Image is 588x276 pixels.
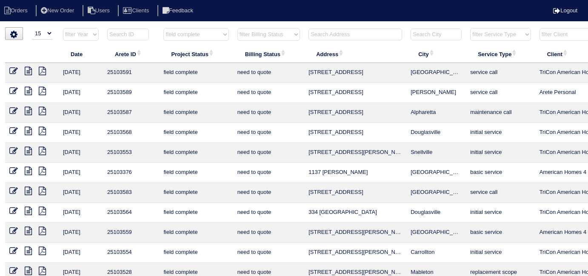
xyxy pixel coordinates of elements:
[406,83,466,103] td: [PERSON_NAME]
[233,183,304,203] td: need to quote
[233,123,304,143] td: need to quote
[107,28,149,40] input: Search ID
[233,223,304,243] td: need to quote
[466,143,535,163] td: initial service
[159,83,233,103] td: field complete
[159,103,233,123] td: field complete
[406,103,466,123] td: Alpharetta
[103,63,159,83] td: 25103591
[59,123,103,143] td: [DATE]
[406,183,466,203] td: [GEOGRAPHIC_DATA]
[118,5,156,17] li: Clients
[159,183,233,203] td: field complete
[304,183,406,203] td: [STREET_ADDRESS]
[59,223,103,243] td: [DATE]
[59,143,103,163] td: [DATE]
[466,163,535,183] td: basic service
[159,143,233,163] td: field complete
[304,83,406,103] td: [STREET_ADDRESS]
[159,243,233,263] td: field complete
[466,63,535,83] td: service call
[103,83,159,103] td: 25103589
[233,203,304,223] td: need to quote
[83,5,117,17] li: Users
[466,103,535,123] td: maintenance call
[304,223,406,243] td: [STREET_ADDRESS][PERSON_NAME]
[466,123,535,143] td: initial service
[406,123,466,143] td: Douglasville
[103,45,159,63] th: Arete ID: activate to sort column ascending
[304,103,406,123] td: [STREET_ADDRESS]
[304,143,406,163] td: [STREET_ADDRESS][PERSON_NAME]
[59,203,103,223] td: [DATE]
[159,163,233,183] td: field complete
[233,83,304,103] td: need to quote
[233,243,304,263] td: need to quote
[466,83,535,103] td: service call
[406,203,466,223] td: Douglasville
[159,203,233,223] td: field complete
[406,223,466,243] td: [GEOGRAPHIC_DATA]
[59,45,103,63] th: Date
[304,163,406,183] td: 1137 [PERSON_NAME]
[103,203,159,223] td: 25103564
[466,183,535,203] td: service call
[159,123,233,143] td: field complete
[466,243,535,263] td: initial service
[406,45,466,63] th: City: activate to sort column ascending
[59,103,103,123] td: [DATE]
[553,7,577,14] a: Logout
[304,63,406,83] td: [STREET_ADDRESS]
[406,63,466,83] td: [GEOGRAPHIC_DATA]
[103,243,159,263] td: 25103554
[59,83,103,103] td: [DATE]
[59,163,103,183] td: [DATE]
[406,243,466,263] td: Carrollton
[233,45,304,63] th: Billing Status: activate to sort column ascending
[411,28,462,40] input: Search City
[36,5,81,17] li: New Order
[304,203,406,223] td: 334 [GEOGRAPHIC_DATA]
[304,45,406,63] th: Address: activate to sort column ascending
[159,63,233,83] td: field complete
[233,63,304,83] td: need to quote
[406,143,466,163] td: Snellville
[466,203,535,223] td: initial service
[59,183,103,203] td: [DATE]
[406,163,466,183] td: [GEOGRAPHIC_DATA]
[308,28,402,40] input: Search Address
[466,223,535,243] td: basic service
[233,143,304,163] td: need to quote
[103,143,159,163] td: 25103553
[103,223,159,243] td: 25103559
[59,63,103,83] td: [DATE]
[103,183,159,203] td: 25103583
[233,163,304,183] td: need to quote
[304,123,406,143] td: [STREET_ADDRESS]
[157,5,200,17] li: Feedback
[304,243,406,263] td: [STREET_ADDRESS][PERSON_NAME]
[118,7,156,14] a: Clients
[103,163,159,183] td: 25103376
[36,7,81,14] a: New Order
[159,223,233,243] td: field complete
[83,7,117,14] a: Users
[103,123,159,143] td: 25103568
[159,45,233,63] th: Project Status: activate to sort column ascending
[466,45,535,63] th: Service Type: activate to sort column ascending
[59,243,103,263] td: [DATE]
[103,103,159,123] td: 25103587
[233,103,304,123] td: need to quote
